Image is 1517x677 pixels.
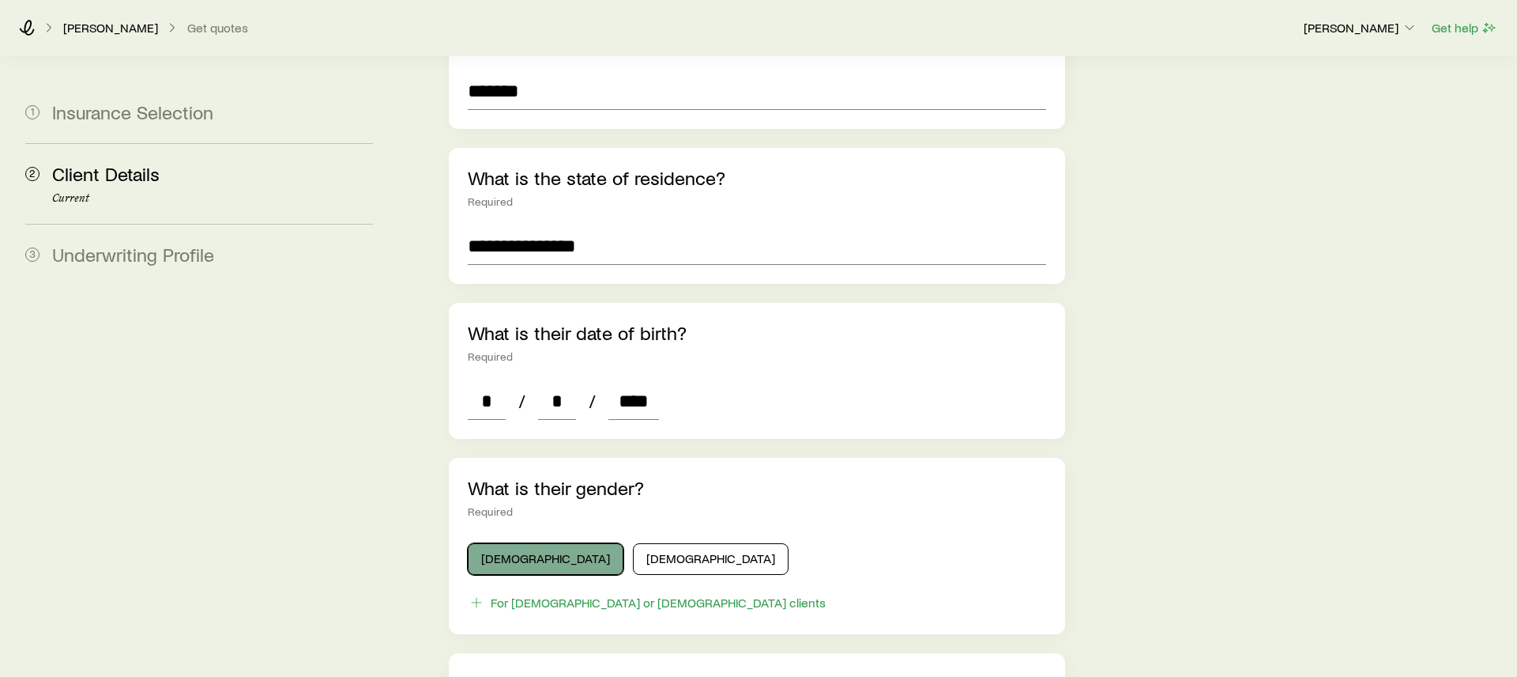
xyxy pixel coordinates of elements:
span: 2 [25,167,40,181]
div: Required [468,505,1046,518]
span: / [582,390,602,412]
p: [PERSON_NAME] [1304,20,1417,36]
p: What is their gender? [468,477,1046,499]
span: / [512,390,532,412]
p: What is their date of birth? [468,322,1046,344]
div: For [DEMOGRAPHIC_DATA] or [DEMOGRAPHIC_DATA] clients [491,595,826,611]
button: Get help [1431,19,1498,37]
p: Current [52,192,373,205]
button: Get quotes [186,21,249,36]
div: Required [468,350,1046,363]
button: [DEMOGRAPHIC_DATA] [633,543,789,575]
span: 1 [25,105,40,119]
button: [DEMOGRAPHIC_DATA] [468,543,623,575]
span: Underwriting Profile [52,243,214,266]
button: [PERSON_NAME] [1303,19,1418,38]
p: [PERSON_NAME] [63,20,158,36]
span: Client Details [52,162,160,185]
p: What is the state of residence? [468,167,1046,189]
button: For [DEMOGRAPHIC_DATA] or [DEMOGRAPHIC_DATA] clients [468,594,826,612]
span: 3 [25,248,40,262]
div: Required [468,195,1046,208]
span: Insurance Selection [52,100,213,123]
